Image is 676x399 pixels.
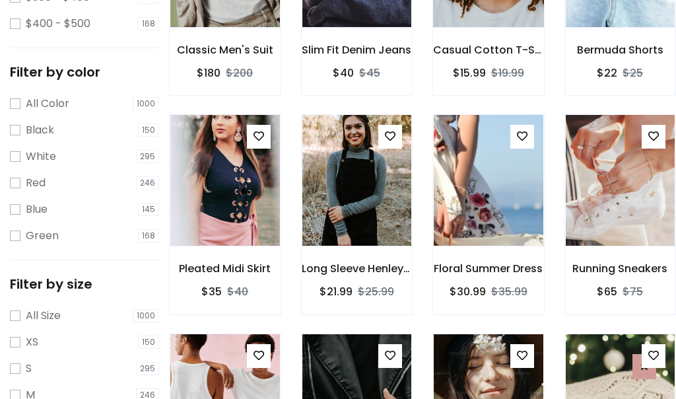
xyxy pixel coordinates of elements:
[565,262,676,275] h6: Running Sneakers
[453,67,486,79] h6: $15.99
[226,65,253,81] del: $200
[565,44,676,56] h6: Bermuda Shorts
[623,284,643,299] del: $75
[136,176,159,190] span: 246
[133,97,159,110] span: 1000
[302,44,413,56] h6: Slim Fit Denim Jeans
[138,203,159,216] span: 145
[136,362,159,375] span: 295
[491,65,524,81] del: $19.99
[491,284,527,299] del: $35.99
[359,65,380,81] del: $45
[10,276,159,292] h5: Filter by size
[26,16,90,32] label: $400 - $500
[26,201,48,217] label: Blue
[201,285,222,298] h6: $35
[138,17,159,30] span: 168
[170,262,281,275] h6: Pleated Midi Skirt
[302,262,413,275] h6: Long Sleeve Henley T-Shirt
[133,309,159,322] span: 1000
[138,336,159,349] span: 150
[26,361,32,377] label: S
[597,285,617,298] h6: $65
[358,284,394,299] del: $25.99
[197,67,220,79] h6: $180
[26,175,46,191] label: Red
[320,285,353,298] h6: $21.99
[333,67,354,79] h6: $40
[170,44,281,56] h6: Classic Men's Suit
[227,284,248,299] del: $40
[26,334,38,350] label: XS
[26,228,59,244] label: Green
[136,150,159,163] span: 295
[138,229,159,242] span: 168
[597,67,617,79] h6: $22
[26,96,69,112] label: All Color
[26,149,56,164] label: White
[26,122,54,138] label: Black
[138,124,159,137] span: 150
[26,308,61,324] label: All Size
[10,64,159,80] h5: Filter by color
[433,262,544,275] h6: Floral Summer Dress
[450,285,486,298] h6: $30.99
[433,44,544,56] h6: Casual Cotton T-Shirt
[623,65,643,81] del: $25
